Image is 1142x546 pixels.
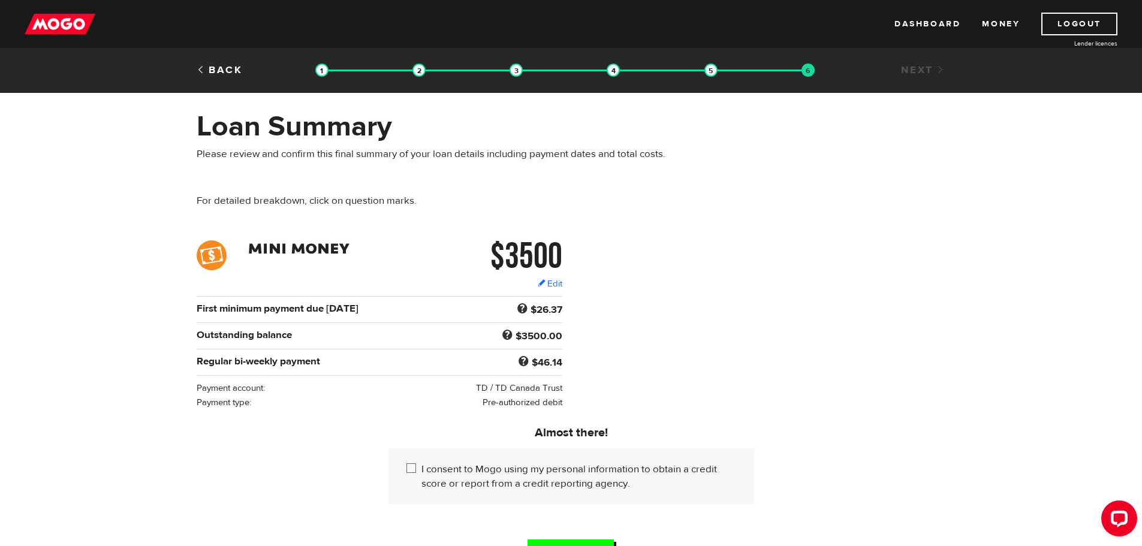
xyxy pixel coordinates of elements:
[197,328,292,342] b: Outstanding balance
[1092,496,1142,546] iframe: LiveChat chat widget
[901,64,945,77] a: Next
[1041,13,1117,35] a: Logout
[197,382,265,394] span: Payment account:
[25,13,95,35] img: mogo_logo-11ee424be714fa7cbb0f0f49df9e16ec.png
[197,397,251,408] span: Payment type:
[388,426,754,440] h5: Almost there!
[538,277,562,290] a: Edit
[510,64,523,77] img: transparent-188c492fd9eaac0f573672f40bb141c2.gif
[197,147,690,161] p: Please review and confirm this final summary of your loan details including payment dates and tot...
[982,13,1020,35] a: Money
[315,64,329,77] img: transparent-188c492fd9eaac0f573672f40bb141c2.gif
[197,111,690,142] h1: Loan Summary
[531,303,562,316] b: $26.37
[704,64,718,77] img: transparent-188c492fd9eaac0f573672f40bb141c2.gif
[532,356,562,369] b: $46.14
[607,64,620,77] img: transparent-188c492fd9eaac0f573672f40bb141c2.gif
[1028,39,1117,48] a: Lender licences
[406,462,421,477] input: I consent to Mogo using my personal information to obtain a credit score or report from a credit ...
[516,330,562,343] b: $3500.00
[447,240,562,270] h2: $3500
[894,13,960,35] a: Dashboard
[197,302,358,315] b: First minimum payment due [DATE]
[421,462,736,491] label: I consent to Mogo using my personal information to obtain a credit score or report from a credit ...
[801,64,815,77] img: transparent-188c492fd9eaac0f573672f40bb141c2.gif
[483,397,562,408] span: Pre-authorized debit
[197,194,690,208] p: For detailed breakdown, click on question marks.
[197,355,320,368] b: Regular bi-weekly payment
[412,64,426,77] img: transparent-188c492fd9eaac0f573672f40bb141c2.gif
[476,382,562,394] span: TD / TD Canada Trust
[197,64,243,77] a: Back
